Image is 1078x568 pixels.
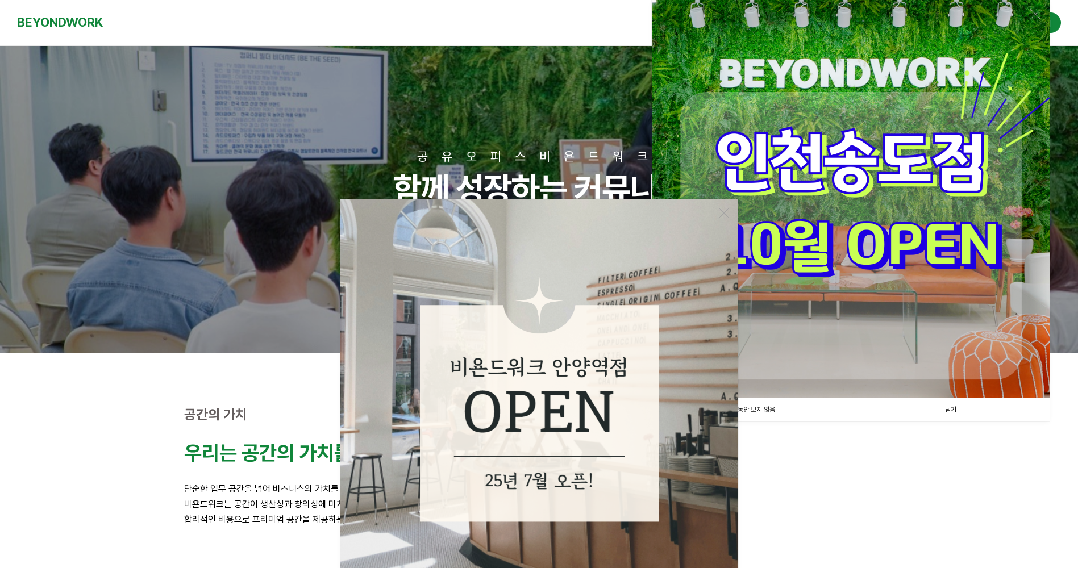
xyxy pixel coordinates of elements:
[184,441,432,465] strong: 우리는 공간의 가치를 높입니다.
[184,496,894,512] p: 비욘드워크는 공간이 생산성과 창의성에 미치는 영향을 잘 알고 있습니다.
[851,398,1050,421] a: 닫기
[652,398,851,421] a: 1일 동안 보지 않음
[184,406,247,423] strong: 공간의 가치
[184,512,894,527] p: 합리적인 비용으로 프리미엄 공간을 제공하는 것이 비욘드워크의 철학입니다.
[184,481,894,496] p: 단순한 업무 공간을 넘어 비즈니스의 가치를 높이는 영감의 공간을 만듭니다.
[17,12,103,33] a: BEYONDWORK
